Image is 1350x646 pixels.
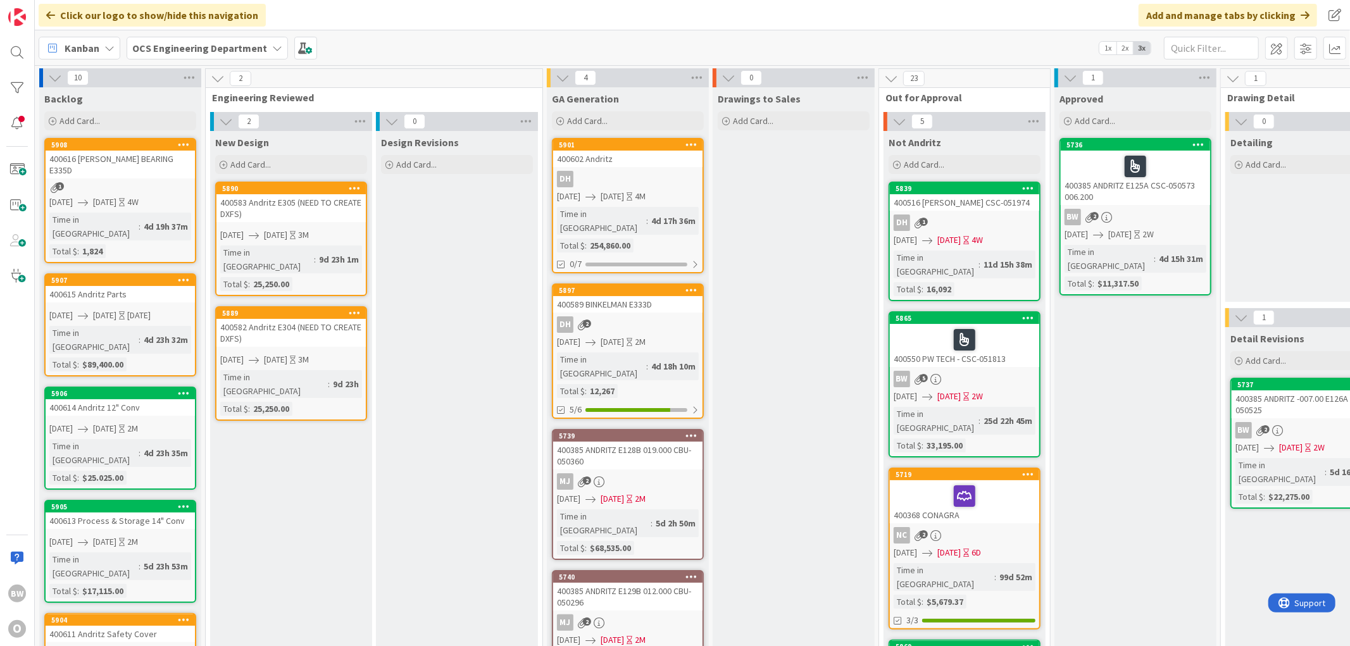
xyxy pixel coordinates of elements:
[552,283,704,419] a: 5897400589 BINKELMAN E333DDH[DATE][DATE]2MTime in [GEOGRAPHIC_DATA]:4d 18h 10mTotal $:12,2675/6
[553,285,703,313] div: 5897400589 BINKELMAN E333D
[216,307,366,347] div: 5889400582 Andritz E304 (NEED TO CREATE DXFS)
[896,184,1039,193] div: 5839
[557,614,573,631] div: MJ
[141,446,191,460] div: 4d 23h 35m
[1142,228,1154,241] div: 2W
[381,136,459,149] span: Design Revisions
[46,139,195,151] div: 5908
[127,535,138,549] div: 2M
[139,333,141,347] span: :
[922,438,923,452] span: :
[220,402,248,416] div: Total $
[646,359,648,373] span: :
[139,559,141,573] span: :
[49,552,139,580] div: Time in [GEOGRAPHIC_DATA]
[1065,276,1092,290] div: Total $
[1092,276,1094,290] span: :
[978,414,980,428] span: :
[46,614,195,642] div: 5904400611 Andritz Safety Cover
[903,71,925,86] span: 23
[920,218,928,226] span: 1
[1279,441,1303,454] span: [DATE]
[1061,209,1210,225] div: BW
[44,273,196,376] a: 5907400615 Andritz Parts[DATE][DATE][DATE]Time in [GEOGRAPHIC_DATA]:4d 23h 32mTotal $:$89,400.00
[127,309,151,322] div: [DATE]
[49,196,73,209] span: [DATE]
[733,115,773,127] span: Add Card...
[553,430,703,469] div: 5739400385 ANDRITZ E128B 019.000 CBU- 050360
[894,251,978,278] div: Time in [GEOGRAPHIC_DATA]
[141,559,191,573] div: 5d 23h 53m
[46,399,195,416] div: 400614 Andritz 12" Conv
[44,500,196,603] a: 5905400613 Process & Storage 14" Conv[DATE][DATE]2MTime in [GEOGRAPHIC_DATA]:5d 23h 53mTotal $:$1...
[585,384,587,398] span: :
[557,239,585,252] div: Total $
[220,245,314,273] div: Time in [GEOGRAPHIC_DATA]
[49,357,77,371] div: Total $
[51,502,195,511] div: 5905
[46,512,195,529] div: 400613 Process & Storage 14" Conv
[1065,228,1088,241] span: [DATE]
[890,527,1039,544] div: NC
[79,584,127,598] div: $17,115.00
[44,92,83,105] span: Backlog
[885,91,1034,104] span: Out for Approval
[215,136,269,149] span: New Design
[894,527,910,544] div: NC
[922,282,923,296] span: :
[557,473,573,490] div: MJ
[51,276,195,285] div: 5907
[553,139,703,151] div: 5901
[93,535,116,549] span: [DATE]
[222,309,366,318] div: 5889
[552,92,619,105] span: GA Generation
[653,516,699,530] div: 5d 2h 50m
[132,42,267,54] b: OCS Engineering Department
[1134,42,1151,54] span: 3x
[553,571,703,583] div: 5740
[49,471,77,485] div: Total $
[557,335,580,349] span: [DATE]
[553,171,703,187] div: DH
[1235,458,1325,486] div: Time in [GEOGRAPHIC_DATA]
[894,595,922,609] div: Total $
[93,309,116,322] span: [DATE]
[923,282,954,296] div: 16,092
[890,371,1039,387] div: BW
[890,194,1039,211] div: 400516 [PERSON_NAME] CSC-051974
[906,614,918,627] span: 3/3
[557,190,580,203] span: [DATE]
[894,407,978,435] div: Time in [GEOGRAPHIC_DATA]
[44,138,196,263] a: 5908400616 [PERSON_NAME] BEARING E335D[DATE][DATE]4WTime in [GEOGRAPHIC_DATA]:4d 19h 37mTotal $:1...
[1099,42,1116,54] span: 1x
[49,439,139,467] div: Time in [GEOGRAPHIC_DATA]
[215,182,367,296] a: 5890400583 Andritz E305 (NEED TO CREATE DXFS)[DATE][DATE]3MTime in [GEOGRAPHIC_DATA]:9d 23h 1mTot...
[552,429,704,560] a: 5739400385 ANDRITZ E128B 019.000 CBU- 050360MJ[DATE][DATE]2MTime in [GEOGRAPHIC_DATA]:5d 2h 50mTo...
[1108,228,1132,241] span: [DATE]
[972,233,983,247] div: 4W
[553,583,703,611] div: 400385 ANDRITZ E129B 012.000 CBU- 050296
[585,239,587,252] span: :
[1091,212,1099,220] span: 2
[216,183,366,222] div: 5890400583 Andritz E305 (NEED TO CREATE DXFS)
[79,244,106,258] div: 1,824
[894,233,917,247] span: [DATE]
[718,92,801,105] span: Drawings to Sales
[583,476,591,485] span: 2
[316,252,362,266] div: 9d 23h 1m
[890,183,1039,211] div: 5839400516 [PERSON_NAME] CSC-051974
[127,196,139,209] div: 4W
[553,285,703,296] div: 5897
[46,501,195,512] div: 5905
[583,618,591,626] span: 2
[1325,465,1327,479] span: :
[1156,252,1206,266] div: 4d 15h 31m
[248,402,250,416] span: :
[46,626,195,642] div: 400611 Andritz Safety Cover
[77,244,79,258] span: :
[220,228,244,242] span: [DATE]
[585,541,587,555] span: :
[141,220,191,233] div: 4d 19h 37m
[923,438,966,452] div: 33,195.00
[49,213,139,240] div: Time in [GEOGRAPHIC_DATA]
